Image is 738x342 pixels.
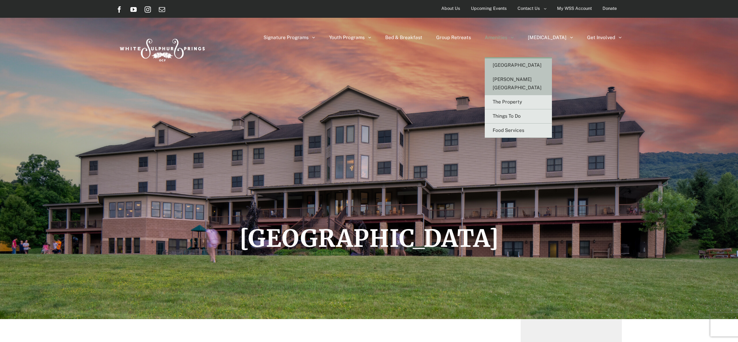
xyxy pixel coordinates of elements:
a: [GEOGRAPHIC_DATA] [485,58,552,73]
nav: Main Menu [264,18,622,57]
span: Signature Programs [264,35,309,40]
span: Youth Programs [329,35,365,40]
a: Amenities [485,18,514,57]
a: Bed & Breakfast [385,18,422,57]
span: Get Involved [587,35,615,40]
a: Youth Programs [329,18,371,57]
span: Donate [602,3,617,14]
span: Upcoming Events [471,3,507,14]
span: Group Retreats [436,35,471,40]
a: Signature Programs [264,18,315,57]
span: The Property [493,99,522,105]
span: My WSS Account [557,3,592,14]
span: Food Services [493,128,524,133]
a: Get Involved [587,18,622,57]
a: Group Retreats [436,18,471,57]
span: Things To Do [493,113,521,119]
span: Bed & Breakfast [385,35,422,40]
a: [MEDICAL_DATA] [528,18,573,57]
span: [PERSON_NAME][GEOGRAPHIC_DATA] [493,77,542,90]
span: About Us [441,3,460,14]
img: White Sulphur Springs Logo [116,30,207,67]
a: Food Services [485,124,552,138]
span: Contact Us [518,3,540,14]
a: The Property [485,95,552,109]
a: Things To Do [485,109,552,124]
span: [MEDICAL_DATA] [528,35,567,40]
a: [PERSON_NAME][GEOGRAPHIC_DATA] [485,73,552,95]
span: Amenities [485,35,507,40]
span: [GEOGRAPHIC_DATA] [493,62,542,68]
span: [GEOGRAPHIC_DATA] [239,224,499,253]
